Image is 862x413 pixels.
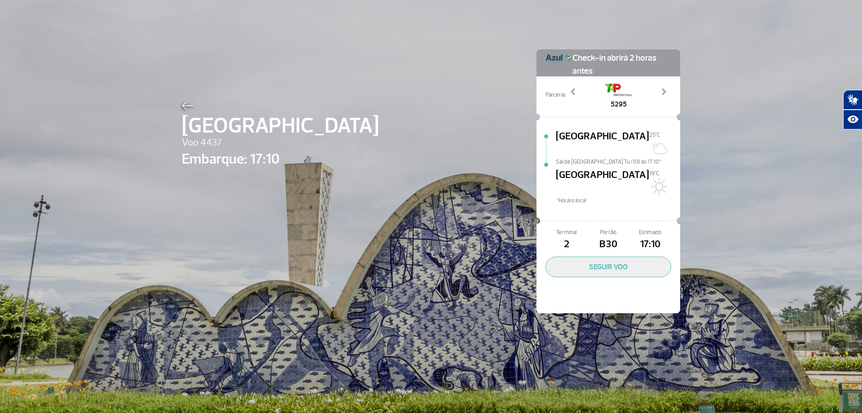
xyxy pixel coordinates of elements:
span: *Horáro local [556,196,680,205]
span: Estimado [629,228,671,237]
button: Abrir recursos assistivos. [843,110,862,129]
span: 25°C [649,131,660,138]
img: Sol com muitas nuvens [649,139,667,157]
span: 17:10 [629,237,671,252]
span: [GEOGRAPHIC_DATA] [556,129,649,158]
span: Embarque: 17:10 [182,148,379,170]
img: Sol [649,178,667,195]
span: Sai de [GEOGRAPHIC_DATA] Tu/08 às 17:10* [556,158,680,164]
span: 19°C [649,170,660,177]
span: 2 [545,237,587,252]
span: [GEOGRAPHIC_DATA] [556,168,649,196]
span: 5295 [605,99,632,110]
span: Terminal [545,228,587,237]
button: SEGUIR VOO [545,257,671,277]
span: Voo 4437 [182,135,379,151]
button: Abrir tradutor de língua de sinais. [843,90,862,110]
span: B30 [587,237,629,252]
div: Plugin de acessibilidade da Hand Talk. [843,90,862,129]
span: Portão [587,228,629,237]
span: Check-in abrirá 2 horas antes [572,49,671,78]
span: [GEOGRAPHIC_DATA] [182,110,379,142]
span: Parceria: [545,91,566,99]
